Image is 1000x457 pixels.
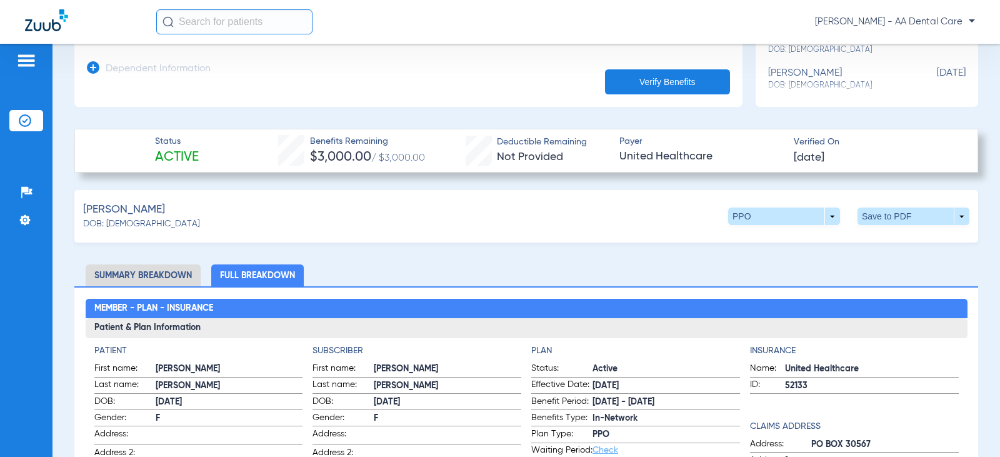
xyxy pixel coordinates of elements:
[310,151,371,164] span: $3,000.00
[83,202,165,218] span: [PERSON_NAME]
[156,363,303,376] span: [PERSON_NAME]
[750,362,785,377] span: Name:
[619,149,783,164] span: United Healthcare
[374,396,521,409] span: [DATE]
[750,378,785,393] span: ID:
[86,299,967,319] h2: Member - Plan - Insurance
[312,411,374,426] span: Gender:
[531,362,592,377] span: Status:
[156,9,312,34] input: Search for patients
[156,412,303,425] span: F
[94,362,156,377] span: First name:
[531,411,592,426] span: Benefits Type:
[768,68,903,91] div: [PERSON_NAME]
[605,69,730,94] button: Verify Benefits
[619,135,783,148] span: Payer
[903,68,966,91] span: [DATE]
[857,208,969,225] button: Save to PDF
[531,395,592,410] span: Benefit Period:
[374,363,521,376] span: [PERSON_NAME]
[750,438,811,453] span: Address:
[811,438,959,451] span: PO BOX 30567
[785,379,959,393] span: 52133
[94,428,156,444] span: Address:
[156,396,303,409] span: [DATE]
[785,363,959,376] span: United Healthcare
[531,378,592,393] span: Effective Date:
[531,428,592,443] span: Plan Type:
[794,136,957,149] span: Verified On
[155,149,199,166] span: Active
[312,395,374,410] span: DOB:
[374,379,521,393] span: [PERSON_NAME]
[374,412,521,425] span: F
[94,344,303,358] h4: Patient
[497,136,587,149] span: Deductible Remaining
[497,151,563,163] span: Not Provided
[592,363,740,376] span: Active
[312,378,374,393] span: Last name:
[768,80,903,91] span: DOB: [DEMOGRAPHIC_DATA]
[531,344,740,358] h4: Plan
[211,264,304,286] li: Full Breakdown
[312,344,521,358] h4: Subscriber
[592,379,740,393] span: [DATE]
[312,428,374,444] span: Address:
[750,344,959,358] h4: Insurance
[592,396,740,409] span: [DATE] - [DATE]
[156,379,303,393] span: [PERSON_NAME]
[371,153,425,163] span: / $3,000.00
[94,395,156,410] span: DOB:
[25,9,68,31] img: Zuub Logo
[592,412,740,425] span: In-Network
[815,16,975,28] span: [PERSON_NAME] - AA Dental Care
[312,362,374,377] span: First name:
[750,420,959,433] h4: Claims Address
[162,16,174,28] img: Search Icon
[86,318,967,338] h3: Patient & Plan Information
[16,53,36,68] img: hamburger-icon
[86,264,201,286] li: Summary Breakdown
[728,208,840,225] button: PPO
[768,44,903,56] span: DOB: [DEMOGRAPHIC_DATA]
[83,218,200,231] span: DOB: [DEMOGRAPHIC_DATA]
[310,135,425,148] span: Benefits Remaining
[155,135,199,148] span: Status
[106,63,211,76] h3: Dependent Information
[592,428,740,441] span: PPO
[94,411,156,426] span: Gender:
[794,150,824,166] span: [DATE]
[94,378,156,393] span: Last name:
